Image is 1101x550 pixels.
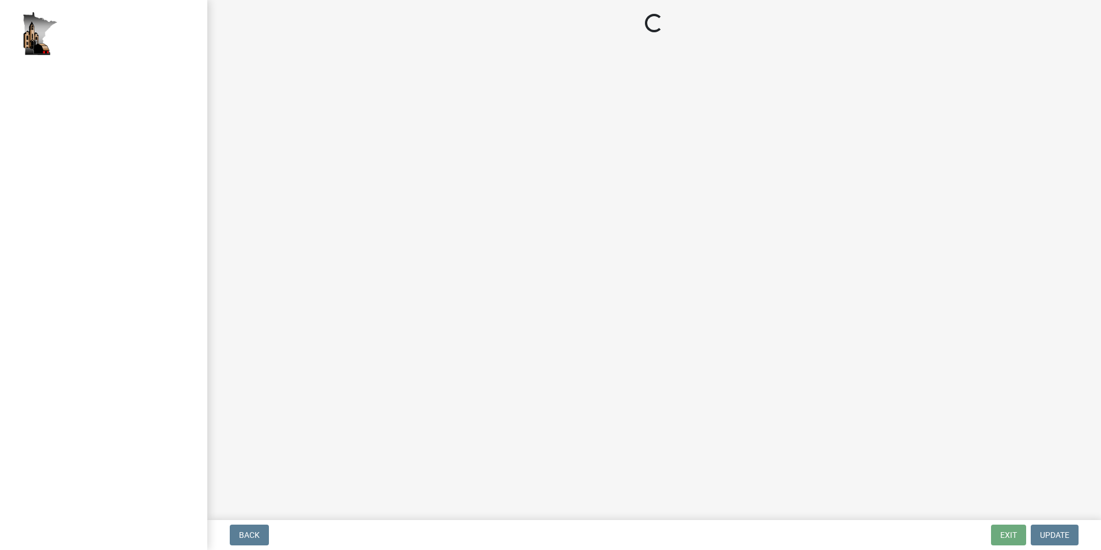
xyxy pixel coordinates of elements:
[230,525,269,545] button: Back
[239,530,260,540] span: Back
[1031,525,1079,545] button: Update
[1040,530,1069,540] span: Update
[23,12,58,55] img: Houston County, Minnesota
[991,525,1026,545] button: Exit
